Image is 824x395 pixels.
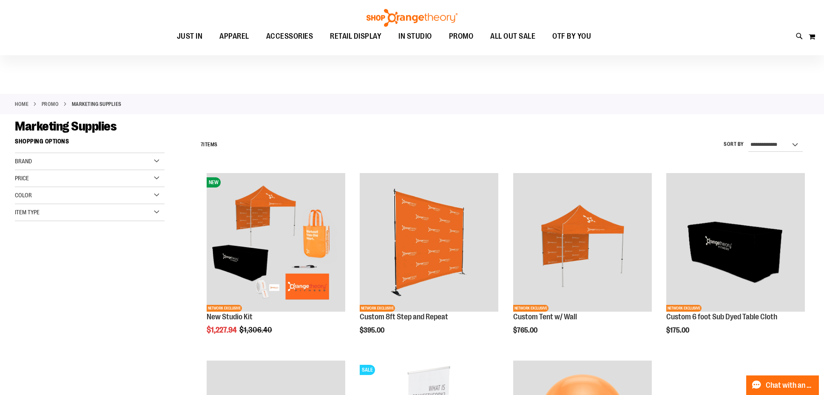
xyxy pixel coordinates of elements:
span: $1,306.40 [239,326,273,334]
label: Sort By [724,141,744,148]
a: Custom 6 foot Sub Dyed Table Cloth [666,313,777,321]
button: Chat with an Expert [746,375,819,395]
a: OTF Custom Tent w/single sided wall OrangeNETWORK EXCLUSIVE [513,173,652,313]
span: SALE [360,365,375,375]
span: $765.00 [513,327,539,334]
span: APPAREL [219,27,249,46]
img: OTF Custom Tent w/single sided wall Orange [513,173,652,312]
strong: Marketing Supplies [72,100,122,108]
span: $1,227.94 [207,326,238,334]
span: 7 [201,142,204,148]
img: New Studio Kit [207,173,345,312]
span: NETWORK EXCLUSIVE [207,305,242,312]
span: NETWORK EXCLUSIVE [666,305,702,312]
a: Custom 8ft Step and Repeat [360,313,448,321]
img: Shop Orangetheory [365,9,459,27]
a: New Studio Kit [207,313,253,321]
span: Brand [15,158,32,165]
a: PROMO [42,100,59,108]
div: product [355,169,503,352]
span: Color [15,192,32,199]
a: Home [15,100,28,108]
span: ACCESSORIES [266,27,313,46]
div: product [202,169,349,356]
strong: Shopping Options [15,134,165,153]
div: product [662,169,809,352]
a: OTF 6 foot Sub Dyed Table ClothNETWORK EXCLUSIVE [666,173,805,313]
img: OTF 8ft Step and Repeat [360,173,498,312]
span: $175.00 [666,327,690,334]
span: Marketing Supplies [15,119,116,134]
span: Chat with an Expert [766,381,814,389]
span: NETWORK EXCLUSIVE [360,305,395,312]
h2: Items [201,138,218,151]
div: product [509,169,656,352]
span: ALL OUT SALE [490,27,535,46]
a: New Studio KitNEWNETWORK EXCLUSIVE [207,173,345,313]
span: NEW [207,177,221,188]
span: OTF BY YOU [552,27,591,46]
span: IN STUDIO [398,27,432,46]
a: Custom Tent w/ Wall [513,313,577,321]
span: NETWORK EXCLUSIVE [513,305,548,312]
span: Price [15,175,29,182]
img: OTF 6 foot Sub Dyed Table Cloth [666,173,805,312]
span: RETAIL DISPLAY [330,27,381,46]
span: $395.00 [360,327,386,334]
span: PROMO [449,27,474,46]
a: OTF 8ft Step and RepeatNETWORK EXCLUSIVE [360,173,498,313]
span: Item Type [15,209,40,216]
span: JUST IN [177,27,203,46]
